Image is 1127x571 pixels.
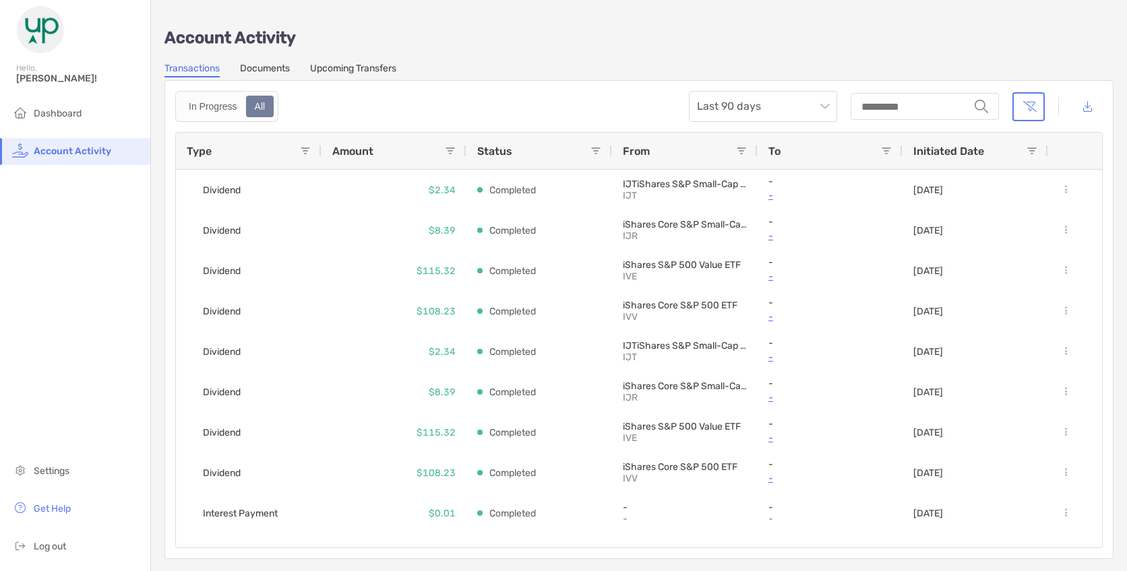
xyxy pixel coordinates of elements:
span: Dividend [203,341,241,363]
span: Interest Payment [203,502,278,525]
img: input icon [975,100,988,113]
p: IVV [623,311,717,323]
p: Completed [489,343,536,360]
span: Type [187,145,212,158]
p: - [768,297,892,308]
p: iShares Core S&P Small-Cap ETF [623,380,747,392]
p: Completed [489,182,536,199]
p: $8.39 [429,384,456,401]
p: Completed [489,465,536,481]
p: IVV [623,473,717,484]
p: Completed [489,384,536,401]
span: Interest Payment [203,543,278,565]
span: Dividend [203,300,241,323]
p: [DATE] [913,265,943,277]
img: activity icon [12,142,28,158]
p: - [768,228,892,244]
p: - [768,176,892,187]
span: Initiated Date [913,145,984,158]
div: All [247,97,273,116]
span: Log out [34,541,66,552]
a: - [768,308,892,325]
p: - [768,542,892,553]
span: Amount [332,145,373,158]
span: Dividend [203,220,241,242]
span: Dividend [203,462,241,484]
p: Completed [489,505,536,522]
p: iShares Core S&P 500 ETF [623,300,747,311]
p: $108.23 [417,465,456,481]
span: Dividend [203,381,241,403]
p: IJT [623,351,717,363]
p: Completed [489,263,536,279]
p: iShares S&P 500 Value ETF [623,421,747,432]
img: get-help icon [12,500,28,516]
p: $2.34 [429,343,456,360]
a: - [768,389,892,406]
span: Dividend [203,179,241,201]
p: - [768,216,892,228]
div: In Progress [181,97,245,116]
p: - [768,502,892,513]
p: iShares Core S&P Small-Cap ETF [623,219,747,230]
p: $8.39 [429,222,456,239]
p: [DATE] [913,346,943,358]
span: To [768,145,781,158]
p: - [623,502,747,513]
img: Zoe Logo [16,5,65,54]
p: IVE [623,271,717,282]
p: iShares Core S&P 500 ETF [623,461,747,473]
span: Settings [34,465,69,477]
img: logout icon [12,537,28,553]
p: IJTiShares S&P Small-Cap 600 Growth ETF [623,178,747,190]
p: - [768,418,892,430]
a: - [768,349,892,366]
p: Completed [489,222,536,239]
span: Last 90 days [697,92,829,121]
span: From [623,145,650,158]
p: $115.32 [417,263,456,279]
a: - [768,268,892,285]
p: [DATE] [913,184,943,196]
span: [PERSON_NAME]! [16,73,142,84]
p: [DATE] [913,467,943,479]
p: iShares S&P 500 Value ETF [623,259,747,271]
span: Account Activity [34,145,111,157]
p: Completed [489,424,536,441]
span: Status [477,145,512,158]
p: [DATE] [913,225,943,236]
a: - [768,470,892,487]
p: IJR [623,392,717,403]
span: Dividend [203,260,241,282]
button: Clear filters [1012,92,1045,121]
p: - [768,337,892,349]
p: IJR [623,230,717,242]
a: Documents [240,63,290,77]
p: [DATE] [913,387,943,398]
a: Transactions [164,63,220,77]
a: - [768,187,892,204]
p: [DATE] [913,508,943,519]
p: $0.01 [429,505,456,522]
p: [DATE] [913,306,943,317]
a: Upcoming Transfers [310,63,396,77]
p: $1.74 [429,545,456,562]
p: IJT [623,190,717,201]
p: IJTiShares S&P Small-Cap 600 Growth ETF [623,340,747,351]
a: - [768,430,892,446]
div: segmented control [175,91,278,122]
span: Dividend [203,422,241,444]
p: - [768,257,892,268]
p: - [768,459,892,470]
p: - [768,378,892,389]
span: Get Help [34,503,71,514]
p: Account Activity [164,30,1114,46]
p: IVE [623,432,717,444]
